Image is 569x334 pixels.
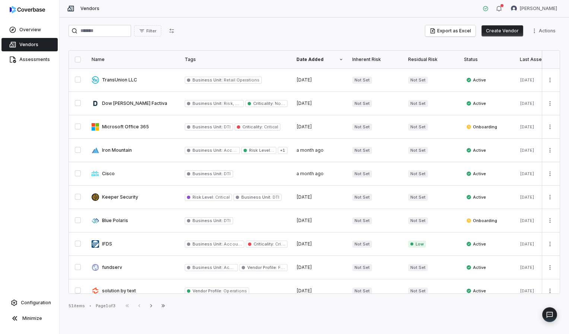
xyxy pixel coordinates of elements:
[146,28,156,34] span: Filter
[296,194,312,200] span: [DATE]
[466,77,486,83] span: Active
[3,311,56,326] button: Minimize
[296,288,312,293] span: [DATE]
[352,264,372,271] span: Not Set
[466,124,497,130] span: Onboarding
[520,265,534,270] span: [DATE]
[19,27,41,33] span: Overview
[529,25,560,36] button: More actions
[193,77,223,83] span: Business Unit :
[466,241,486,247] span: Active
[544,262,556,273] button: More actions
[408,288,428,295] span: Not Set
[408,217,428,224] span: Not Set
[352,288,372,295] span: Not Set
[193,101,223,106] span: Business Unit :
[352,170,372,177] span: Not Set
[352,217,372,224] span: Not Set
[466,100,486,106] span: Active
[19,57,50,62] span: Assessments
[271,195,279,200] span: DTI
[223,218,231,223] span: DTI
[544,192,556,203] button: More actions
[296,77,312,83] span: [DATE]
[296,218,312,223] span: [DATE]
[296,171,324,176] span: a month ago
[481,25,523,36] button: Create Vendor
[223,101,282,106] span: Risk, Security & Compliance
[96,303,115,309] div: Page 1 of 3
[520,124,534,129] span: [DATE]
[520,57,567,62] div: Last Assessed
[352,77,372,84] span: Not Set
[278,147,287,154] span: + 1
[544,238,556,250] button: More actions
[241,195,271,200] span: Business Unit :
[277,265,296,270] span: Financial
[92,57,176,62] div: Name
[425,25,476,36] button: Export as Excel
[352,147,372,154] span: Not Set
[19,42,38,48] span: Vendors
[520,195,534,200] span: [DATE]
[408,264,428,271] span: Not Set
[544,145,556,156] button: More actions
[544,98,556,109] button: More actions
[89,303,91,308] div: •
[1,53,58,66] a: Assessments
[408,241,426,248] span: Low
[193,288,222,293] span: Vendor Profile :
[296,57,343,62] div: Date Added
[296,100,312,106] span: [DATE]
[544,74,556,86] button: More actions
[466,194,486,200] span: Active
[520,241,534,247] span: [DATE]
[223,265,248,270] span: Accounting
[544,168,556,179] button: More actions
[520,101,534,106] span: [DATE]
[466,264,486,270] span: Active
[134,25,161,36] button: Filter
[274,241,289,247] span: Critical
[193,218,223,223] span: Business Unit :
[223,241,248,247] span: Accounting
[223,148,248,153] span: Accounting
[193,195,214,200] span: Risk Level :
[352,194,372,201] span: Not Set
[10,6,45,13] img: logo-D7KZi-bG.svg
[223,171,231,176] span: DTI
[520,6,557,12] span: [PERSON_NAME]
[249,148,274,153] span: Risk Level :
[544,121,556,132] button: More actions
[223,124,231,129] span: DTI
[247,265,277,270] span: Vendor Profile :
[408,77,428,84] span: Not Set
[544,285,556,296] button: More actions
[222,288,247,293] span: Operations
[69,303,85,309] div: 51 items
[408,57,455,62] div: Residual Risk
[520,148,534,153] span: [DATE]
[464,57,511,62] div: Status
[193,265,223,270] span: Business Unit :
[352,57,399,62] div: Inherent Risk
[408,123,428,131] span: Not Set
[466,288,486,294] span: Active
[296,241,312,247] span: [DATE]
[3,296,56,309] a: Configuration
[511,6,517,12] img: Meghan Paonessa avatar
[408,147,428,154] span: Not Set
[520,288,534,293] span: [DATE]
[242,124,263,129] span: Criticality :
[408,170,428,177] span: Not Set
[193,241,223,247] span: Business Unit :
[223,77,260,83] span: Retail Operations
[253,101,274,106] span: Criticality :
[408,100,428,107] span: Not Set
[193,171,223,176] span: Business Unit :
[520,171,534,176] span: [DATE]
[214,195,229,200] span: Critical
[185,57,287,62] div: Tags
[296,124,312,129] span: [DATE]
[466,147,486,153] span: Active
